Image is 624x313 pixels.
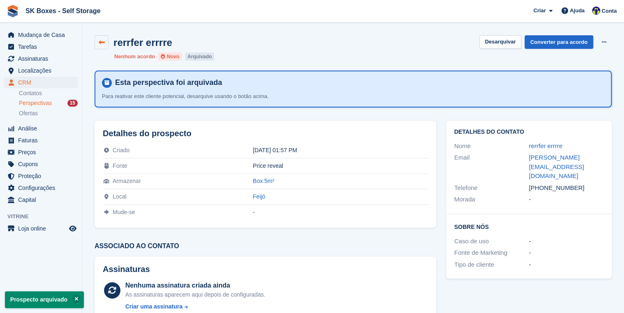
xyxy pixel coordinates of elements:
[454,142,529,151] div: Nome
[7,212,82,221] span: Vitrine
[454,248,529,258] div: Fonte de Marketing
[113,147,129,153] span: Criado
[68,224,78,233] a: Loja de pré-visualização
[4,29,78,41] a: menu
[592,7,600,15] img: Rita Ferreira
[18,123,67,134] span: Análise
[18,223,67,234] span: Loja online
[253,193,265,200] a: Feijó
[601,7,617,15] span: Conta
[4,182,78,194] a: menu
[454,237,529,246] div: Caso de uso
[4,65,78,76] a: menu
[125,281,266,290] div: Nenhuma assinatura criada ainda
[4,77,78,88] a: menu
[253,147,428,153] div: [DATE] 01:57 PM
[529,248,603,258] div: -
[185,53,214,61] li: Arquivado
[529,195,603,204] div: -
[4,158,78,170] a: menu
[533,7,545,15] span: Criar
[113,178,141,184] span: Armazenar
[18,77,67,88] span: CRM
[18,146,67,158] span: Preços
[454,129,603,135] h2: Detalhes do contato
[529,260,603,270] div: -
[19,89,78,97] a: Contatos
[4,170,78,182] a: menu
[112,78,604,87] h4: Esta perspectiva foi arquivada
[18,182,67,194] span: Configurações
[5,291,84,308] p: Prospecto arquivado
[125,302,266,311] a: Criar uma assinatura
[95,242,436,250] h3: Associado ao contato
[454,195,529,204] div: Morada
[253,209,428,215] div: -
[18,53,67,64] span: Assinaturas
[67,100,78,107] div: 15
[18,65,67,76] span: Localizações
[4,146,78,158] a: menu
[18,194,67,206] span: Capital
[18,135,67,146] span: Faturas
[18,29,67,41] span: Mudança de Casa
[479,35,521,49] button: Desarquivar
[114,53,155,61] li: Nenhum acordo
[19,99,52,107] span: Perspectivas
[113,209,135,215] span: Mude-se
[103,129,428,138] h2: Detalhes do prospecto
[4,53,78,64] a: menu
[113,37,172,48] h2: rerrfer errrre
[4,41,78,53] a: menu
[525,35,593,49] a: Converter para acordo
[113,193,126,200] span: Local
[253,178,274,184] a: Box 5m²
[529,183,603,193] div: [PHONE_NUMBER]
[18,41,67,53] span: Tarefas
[7,5,19,17] img: stora-icon-8386f47178a22dfd0bd8f6a31ec36ba5ce8667c1dd55bd0f319d3a0aa187defe.svg
[454,153,529,181] div: Email
[4,135,78,146] a: menu
[158,53,182,61] li: Novo
[18,170,67,182] span: Proteção
[19,99,78,107] a: Perspectivas 15
[19,109,78,118] a: Ofertas
[4,123,78,134] a: menu
[22,4,104,18] a: SK Boxes - Self Storage
[4,223,78,234] a: menu
[570,7,585,15] span: Ajuda
[529,142,562,149] a: rerrfer errrre
[125,302,183,311] div: Criar uma assinatura
[113,162,127,169] span: Fonte
[102,92,390,101] p: Para reativar este cliente potencial, desarquive usando o botão acima.
[125,290,266,299] div: As assinaturas aparecem aqui depois de configuradas.
[18,158,67,170] span: Cupons
[19,110,38,117] span: Ofertas
[454,260,529,270] div: Tipo de cliente
[529,154,584,179] a: [PERSON_NAME][EMAIL_ADDRESS][DOMAIN_NAME]
[4,194,78,206] a: menu
[529,237,603,246] div: -
[103,265,428,274] h2: Assinaturas
[253,162,428,169] div: Price reveal
[454,183,529,193] div: Telefone
[454,222,603,231] h2: Sobre Nós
